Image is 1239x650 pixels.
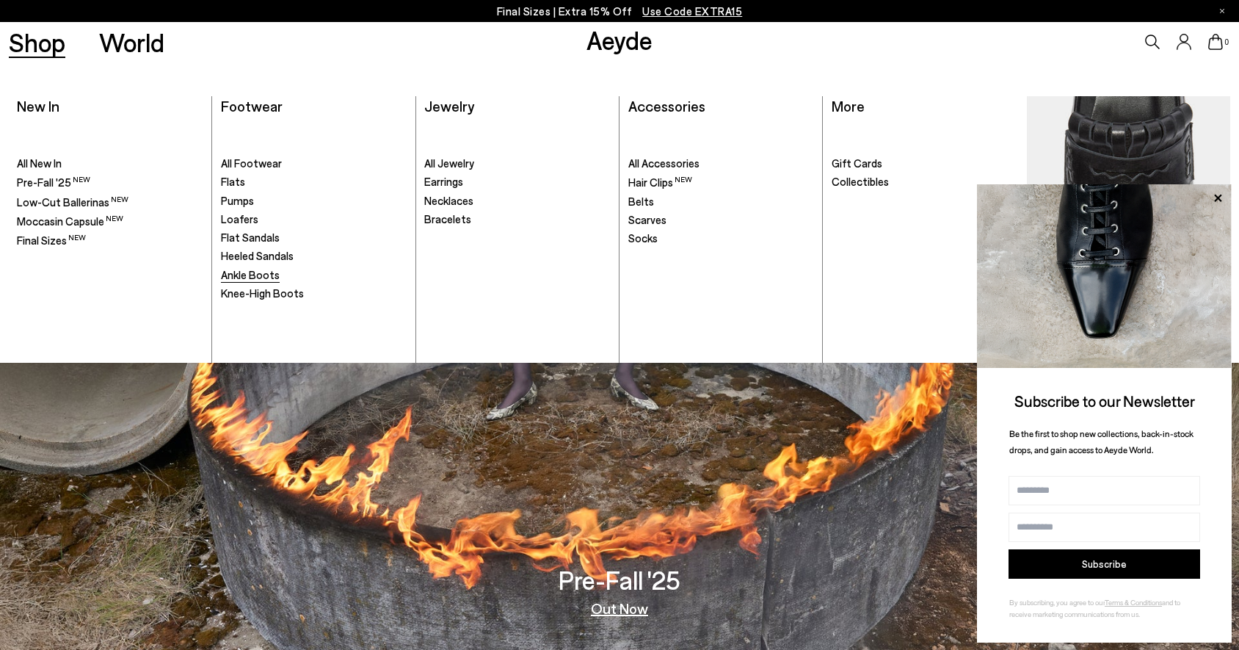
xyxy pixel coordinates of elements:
a: Flat Sandals [221,231,407,245]
span: Flats [221,175,245,188]
a: Collectibles [832,175,1018,189]
a: Earrings [424,175,610,189]
span: 0 [1223,38,1230,46]
span: Final Sizes [17,234,86,247]
span: Navigate to /collections/ss25-final-sizes [642,4,742,18]
img: Mobile_e6eede4d-78b8-4bd1-ae2a-4197e375e133_900x.jpg [1028,96,1230,355]
a: All Accessories [628,156,814,171]
span: All Jewelry [424,156,474,170]
a: Ankle Boots [221,268,407,283]
a: Pre-Fall '25 [17,175,203,190]
a: Hair Clips [628,175,814,190]
a: Bracelets [424,212,610,227]
a: Terms & Conditions [1105,598,1162,607]
h3: Pre-Fall '25 [559,567,680,593]
a: Low-Cut Ballerinas [17,195,203,210]
a: More [832,97,865,115]
a: New In [17,97,59,115]
a: Aeyde [586,24,653,55]
span: All Accessories [628,156,700,170]
span: Earrings [424,175,463,188]
img: ca3f721fb6ff708a270709c41d776025.jpg [977,184,1232,368]
span: By subscribing, you agree to our [1009,598,1105,607]
span: Belts [628,195,654,208]
a: Necklaces [424,194,610,209]
button: Subscribe [1009,549,1200,579]
a: All Jewelry [424,156,610,171]
span: Flat Sandals [221,231,280,244]
a: Moccasin Capsule [1028,96,1230,355]
a: Belts [628,195,814,209]
span: Scarves [628,213,666,226]
a: Out Now [591,601,648,615]
a: All New In [17,156,203,171]
a: Jewelry [424,97,474,115]
a: World [99,29,164,55]
a: Moccasin Capsule [17,214,203,229]
a: Scarves [628,213,814,228]
span: Pre-Fall '25 [17,176,90,189]
a: Final Sizes [17,233,203,248]
a: Footwear [221,97,283,115]
span: Bracelets [424,212,471,225]
span: All Footwear [221,156,282,170]
a: Pumps [221,194,407,209]
a: 0 [1208,34,1223,50]
span: Be the first to shop new collections, back-in-stock drops, and gain access to Aeyde World. [1009,428,1193,455]
a: Flats [221,175,407,189]
a: Heeled Sandals [221,249,407,264]
a: All Footwear [221,156,407,171]
a: Knee-High Boots [221,286,407,301]
span: Ankle Boots [221,268,280,281]
span: Pumps [221,194,254,207]
span: Low-Cut Ballerinas [17,195,128,209]
span: Socks [628,231,658,245]
span: Loafers [221,212,258,225]
span: Moccasin Capsule [17,214,123,228]
span: Knee-High Boots [221,286,304,300]
span: Gift Cards [832,156,882,170]
p: Final Sizes | Extra 15% Off [497,2,743,21]
a: Accessories [628,97,705,115]
span: All New In [17,156,62,170]
a: Loafers [221,212,407,227]
a: Socks [628,231,814,246]
span: Heeled Sandals [221,249,294,262]
a: Shop [9,29,65,55]
span: Collectibles [832,175,889,188]
span: Hair Clips [628,176,692,189]
span: Necklaces [424,194,473,207]
span: Subscribe to our Newsletter [1014,391,1195,410]
a: Gift Cards [832,156,1018,171]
